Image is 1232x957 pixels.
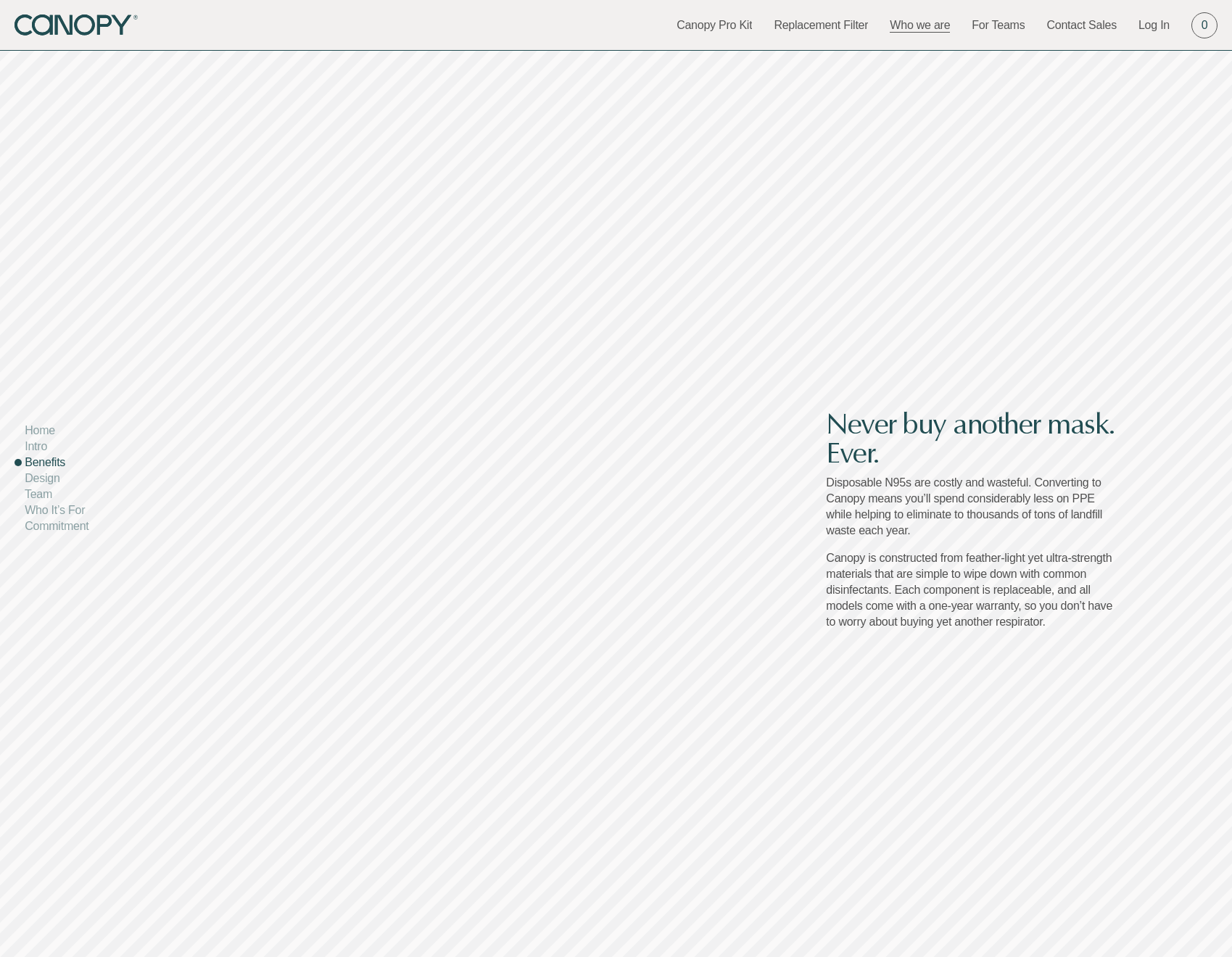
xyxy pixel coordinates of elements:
a: Canopy Pro Kit [677,17,752,33]
a: Log In [1138,17,1170,33]
a: Home [25,424,55,436]
p: Canopy is constructed from feather-light yet ultra-strength materials that are simple to wipe dow... [826,550,1116,630]
a: Team [25,488,52,500]
a: Who we are [890,17,950,33]
a: Commitment [25,520,88,532]
h2: Never buy another mask. Ever. [826,410,1116,468]
a: Contact Sales [1046,17,1117,33]
a: For Teams [972,17,1025,33]
a: Replacement Filter [774,17,868,33]
a: Intro [25,440,47,452]
a: Who It’s For [25,504,85,516]
a: Design [25,472,59,484]
a: 0 [1191,12,1217,38]
span: 0 [1202,17,1208,33]
a: Benefits [25,456,65,468]
p: Disposable N95s are costly and wasteful. Converting to Canopy means you’ll spend considerably les... [826,475,1116,539]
